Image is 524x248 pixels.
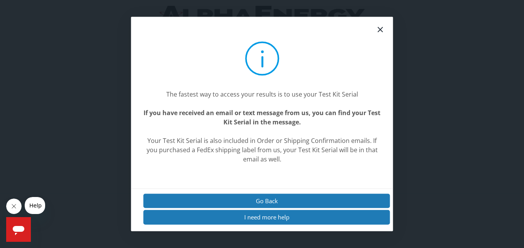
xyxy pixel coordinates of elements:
[6,217,31,242] iframe: Button to launch messaging window
[144,90,381,99] center: The fastest way to access your results is to use your Test Kit Serial
[144,108,381,127] center: If you have received an email or text message from us, you can find your Test Kit Serial in the m...
[144,194,390,208] button: Go Back
[6,199,22,214] iframe: Close message
[144,136,381,164] center: Your Test Kit Serial is also included in Order or Shipping Confirmation emails. If you purchased ...
[25,197,45,214] iframe: Message from company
